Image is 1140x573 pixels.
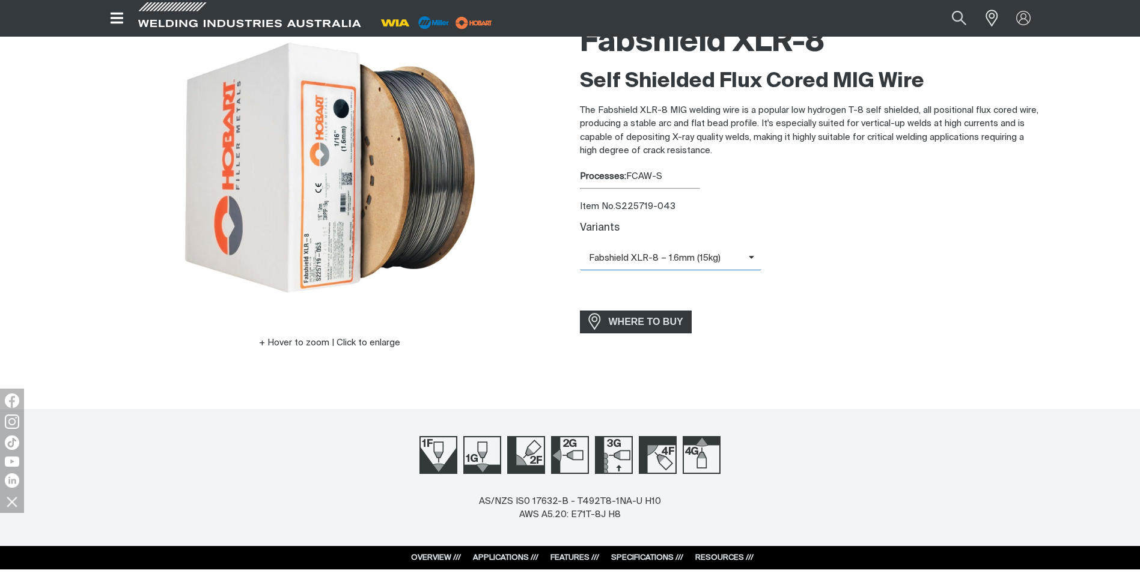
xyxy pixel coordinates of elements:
[5,393,19,408] img: Facebook
[5,435,19,450] img: TikTok
[551,436,589,474] img: Welding Position 2G
[580,104,1041,158] p: The Fabshield XLR-8 MIG welding wire is a popular low hydrogen T-8 self shielded, all positional ...
[5,414,19,429] img: Instagram
[595,436,633,474] img: Welding Position 3G Up
[580,170,1041,184] div: FCAW-S
[580,172,626,181] strong: Processes:
[580,200,1041,214] div: Item No. S225719-043
[683,436,721,474] img: Welding Position 4G
[639,436,677,474] img: Welding Position 4F
[611,554,683,562] a: SPECIFICATIONS ///
[580,68,1041,95] h2: Self Shielded Flux Cored MIG Wire
[550,554,599,562] a: FEATURES ///
[452,18,496,27] a: miller
[452,14,496,32] img: miller
[507,436,545,474] img: Welding Position 2F
[419,436,457,474] img: Welding Position 1F
[580,23,1041,62] h1: Fabshield XLR-8
[580,311,692,333] a: WHERE TO BUY
[695,554,754,562] a: RESOURCES ///
[411,554,461,562] a: OVERVIEW ///
[5,473,19,488] img: LinkedIn
[580,252,749,265] span: Fabshield XLR-8 – 1.6mm (15kg)
[601,312,691,332] span: WHERE TO BUY
[580,223,620,233] label: Variants
[463,436,501,474] img: Welding Position 1G
[473,554,538,562] a: APPLICATIONS ///
[923,5,979,32] input: Product name or item number...
[5,456,19,467] img: YouTube
[939,5,980,32] button: Search products
[252,336,407,350] button: Hover to zoom | Click to enlarge
[180,17,480,318] img: Fabshield XLR-8
[2,491,22,512] img: hide socials
[479,495,661,522] div: AS/NZS IS0 17632-B - T492T8-1NA-U H10 AWS A5.20: E71T-8J H8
